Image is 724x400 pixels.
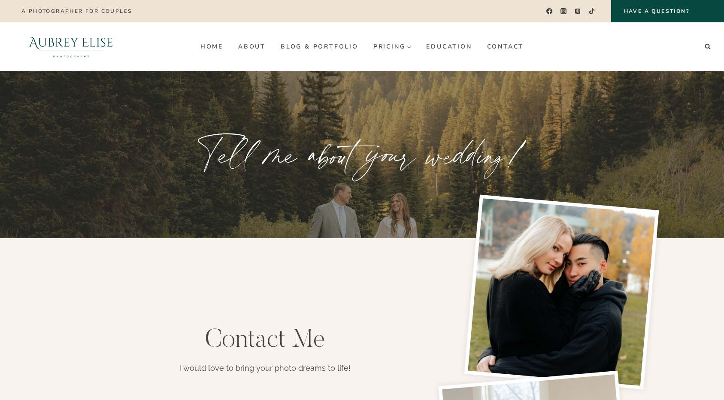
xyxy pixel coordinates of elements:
[103,328,427,354] h1: Contact Me
[21,8,132,14] p: A photographer for couples
[543,5,555,18] a: Facebook
[92,129,631,180] p: Tell me about your wedding!
[557,5,570,18] a: Instagram
[419,40,479,54] a: Education
[572,5,584,18] a: Pinterest
[586,5,598,18] a: TikTok
[230,40,273,54] a: About
[366,40,419,54] a: Pricing
[479,40,531,54] a: Contact
[180,362,351,374] p: I would love to bring your photo dreams to life!
[373,43,412,50] span: Pricing
[193,40,230,54] a: Home
[193,40,531,54] nav: Primary
[273,40,366,54] a: Blog & Portfolio
[10,22,132,71] img: Aubrey Elise Photography
[702,41,714,53] button: View Search Form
